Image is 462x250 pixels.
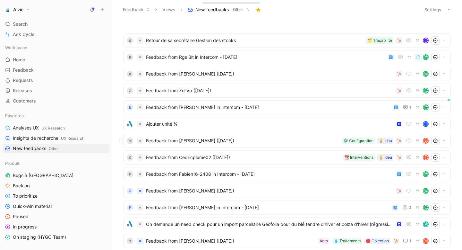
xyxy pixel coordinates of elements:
span: Analyses UX [13,125,65,131]
span: Favorites [5,112,24,119]
div: Z [127,87,133,94]
button: 1 [402,237,413,245]
span: Feedback from Cedricplume02 ([DATE]) [146,154,340,161]
a: RFeedback from Rgs Blt in Intercom - [DATE]avatar [123,50,451,64]
span: UX Research [41,126,65,130]
div: F [127,171,133,177]
a: Customers [3,96,109,106]
span: Insights de recherche [13,135,84,142]
div: 📆 Interventions [344,154,373,161]
a: CFeedback from Cedricplume02 ([DATE])💡 Idea📆 InterventionsC [123,150,451,165]
span: To prioritize [13,193,38,199]
span: Feedback [13,67,34,73]
h1: Alvie [13,7,23,13]
div: Agro [320,238,328,244]
div: ⛔️ Objection [366,238,389,244]
div: C [127,154,133,161]
span: On staging (HYGO Team) [13,234,66,240]
a: Feedback [3,65,109,75]
img: logo [127,121,133,127]
span: Customers [13,98,36,104]
a: CFeedback from [PERSON_NAME] ([DATE])avatar [123,184,451,198]
span: Workspace [5,44,27,51]
img: avatar [424,72,428,76]
a: Releases [3,86,109,95]
div: P [127,204,133,211]
a: logoOn demande un need check pour un import parcellaire Géofolia pour du blé tendre d'hiver et co... [123,217,451,231]
span: Backlog [13,183,30,189]
a: MFeedback from [PERSON_NAME] ([DATE])💡 Idea⚙️ ConfigurationC [123,134,451,148]
div: Favorites [3,111,109,121]
span: Requests [13,77,33,84]
span: New feedbacks [195,6,229,13]
div: 💡 Idea [379,154,392,161]
button: 3 [401,204,413,211]
span: Home [13,57,25,63]
span: Releases [13,87,32,94]
span: In progress [13,224,37,230]
span: Ask Cycle [13,31,34,38]
a: Insights de rechercheUX Research [3,133,109,143]
span: Feedback from [PERSON_NAME] in Intercom - [DATE] [146,204,389,211]
div: C [424,155,428,160]
img: avatar [424,55,428,59]
div: S [127,37,133,44]
div: C [127,188,133,194]
div: O [127,238,133,244]
a: Requests [3,76,109,85]
button: AlvieAlvie [3,5,32,14]
a: logoAjouter unité %T [123,117,451,131]
a: Ask Cycle [3,30,109,39]
a: New feedbacksOther [3,144,109,153]
div: M [424,222,428,227]
span: Feedback from [PERSON_NAME] ([DATE]) [146,237,316,245]
button: 1 [402,103,413,111]
span: Paused [13,213,29,220]
span: Ajouter unité % [146,120,393,128]
a: In progress [3,222,109,232]
span: Feedback from [PERSON_NAME] ([DATE]) [146,187,393,195]
span: Bugs à [GEOGRAPHIC_DATA] [13,172,73,179]
a: Quick-win material [3,201,109,211]
button: Feedback [120,5,153,14]
a: SRetour de sa secrétaire Gestion des stocks🗂️ TraçabilitéJ [123,33,451,48]
a: FFeedback from Fabien16-2408 in Intercom - [DATE]avatar [123,167,451,181]
button: Views [159,5,178,14]
img: Alvie [4,6,11,13]
img: avatar [424,189,428,193]
div: J [424,38,428,43]
span: UX Research [61,136,84,141]
a: Backlog [3,181,109,191]
a: To prioritize [3,191,109,201]
a: PFeedback from [PERSON_NAME] in Intercom - [DATE]3avatar [123,201,451,215]
span: 1 [409,105,411,109]
button: Settings [422,5,444,14]
a: On staging (HYGO Team) [3,232,109,242]
span: Search [13,20,28,28]
span: New feedbacks [13,145,59,152]
div: Search [3,19,109,29]
span: Other [49,146,59,151]
div: T [424,122,428,126]
a: Paused [3,212,109,221]
div: ⚙️ Configuration [343,138,373,144]
div: R [127,54,133,60]
span: On demande un need check pour un import parcellaire Géofolia pour du blé tendre d'hiver et colza ... [146,220,393,228]
span: Feedback from [PERSON_NAME] ([DATE]) [146,70,393,78]
img: avatar [424,88,428,93]
div: C [424,239,428,243]
span: 3 [409,206,411,210]
button: New feedbacksOther [185,5,252,14]
span: 1 [409,239,411,243]
a: OFeedback from [PERSON_NAME] ([DATE])⛔️ Objection💧 TraitementsAgro1C [123,234,451,248]
a: ZFeedback from Zd-Vp ([DATE])avatar [123,84,451,98]
a: Home [3,55,109,65]
div: Produit [3,158,109,168]
img: logo [127,221,133,228]
div: ProduitBugs à [GEOGRAPHIC_DATA]BacklogTo prioritizeQuick-win materialPausedIn progressOn staging ... [3,158,109,242]
a: Analyses UXUX Research [3,123,109,133]
span: Feedback from [PERSON_NAME] ([DATE]) [146,137,339,145]
img: avatar [424,105,428,110]
span: Feedback from Fabien16-2408 in Intercom - [DATE] [146,170,393,178]
div: R [127,71,133,77]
